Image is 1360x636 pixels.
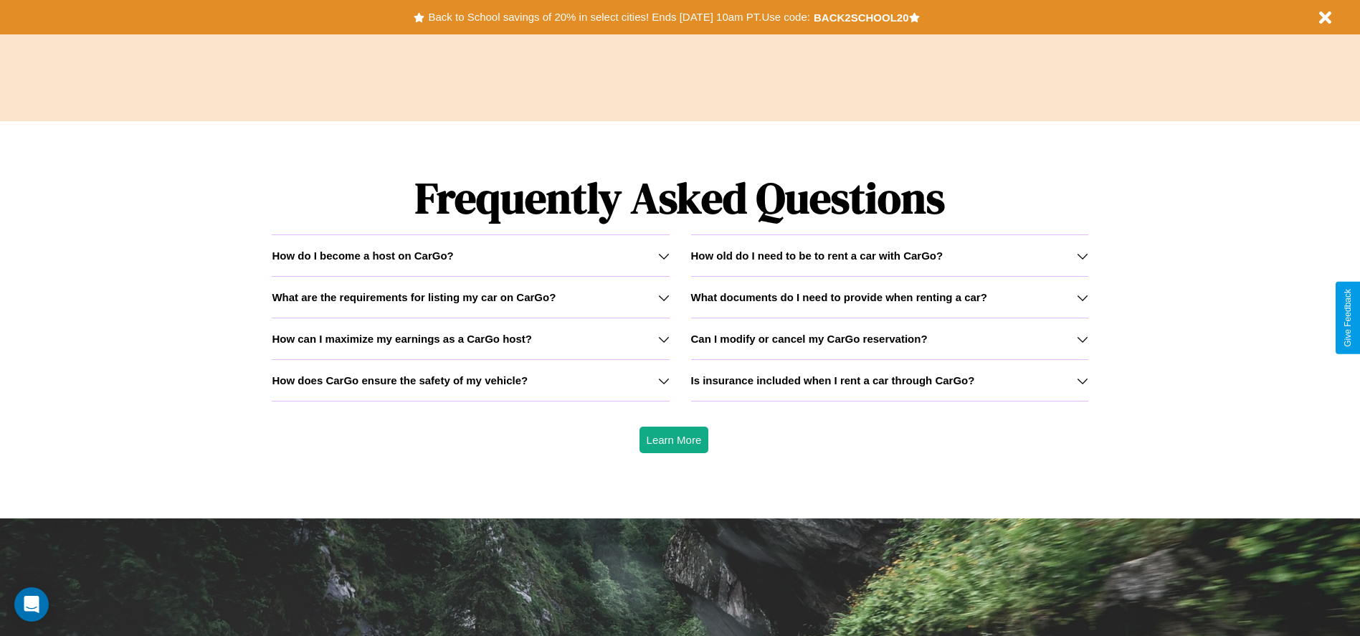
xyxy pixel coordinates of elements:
[272,333,532,345] h3: How can I maximize my earnings as a CarGo host?
[1343,289,1353,347] div: Give Feedback
[272,161,1088,234] h1: Frequently Asked Questions
[424,7,813,27] button: Back to School savings of 20% in select cities! Ends [DATE] 10am PT.Use code:
[691,374,975,386] h3: Is insurance included when I rent a car through CarGo?
[272,291,556,303] h3: What are the requirements for listing my car on CarGo?
[691,291,987,303] h3: What documents do I need to provide when renting a car?
[272,374,528,386] h3: How does CarGo ensure the safety of my vehicle?
[639,427,709,453] button: Learn More
[814,11,909,24] b: BACK2SCHOOL20
[14,587,49,622] div: Open Intercom Messenger
[691,250,943,262] h3: How old do I need to be to rent a car with CarGo?
[272,250,453,262] h3: How do I become a host on CarGo?
[691,333,928,345] h3: Can I modify or cancel my CarGo reservation?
